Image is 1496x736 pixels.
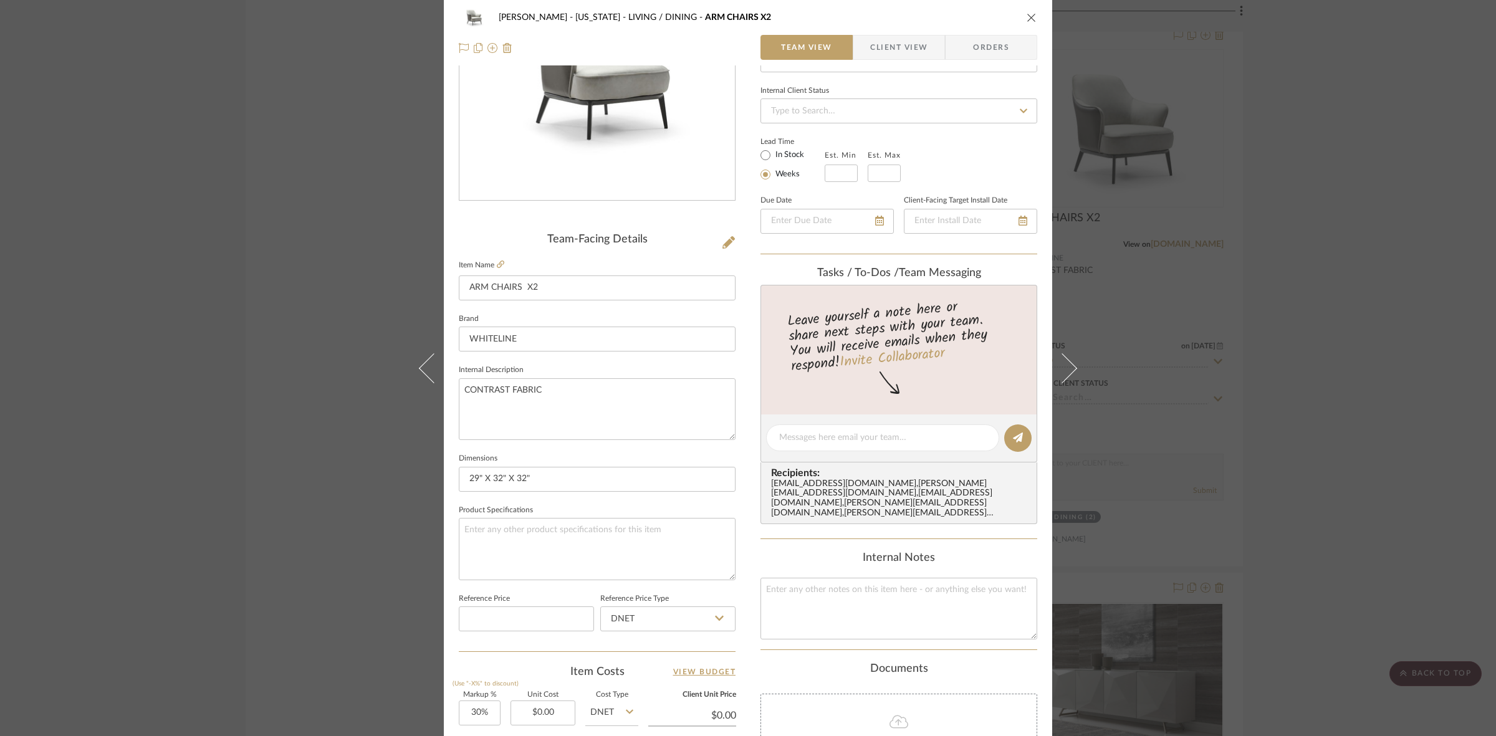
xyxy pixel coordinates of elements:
[459,233,736,247] div: Team-Facing Details
[760,662,1037,676] div: Documents
[760,552,1037,565] div: Internal Notes
[673,664,736,679] a: View Budget
[459,5,489,30] img: fcb0bb4e-7569-41f6-a33c-67958340efac_48x40.jpg
[959,35,1023,60] span: Orders
[585,692,638,698] label: Cost Type
[459,692,501,698] label: Markup %
[760,136,825,147] label: Lead Time
[760,267,1037,280] div: team Messaging
[760,98,1037,123] input: Type to Search…
[502,43,512,53] img: Remove from project
[870,35,928,60] span: Client View
[773,169,800,180] label: Weeks
[781,35,832,60] span: Team View
[459,316,479,322] label: Brand
[648,692,736,698] label: Client Unit Price
[705,13,771,22] span: ARM CHAIRS X2
[760,209,894,234] input: Enter Due Date
[760,88,829,94] div: Internal Client Status
[1026,12,1037,23] button: close
[459,327,736,351] input: Enter Brand
[459,275,736,300] input: Enter Item Name
[600,596,669,602] label: Reference Price Type
[628,13,705,22] span: LIVING / DINING
[459,260,504,270] label: Item Name
[511,692,575,698] label: Unit Cost
[459,596,510,602] label: Reference Price
[904,209,1037,234] input: Enter Install Date
[760,147,825,182] mat-radio-group: Select item type
[771,479,1032,519] div: [EMAIL_ADDRESS][DOMAIN_NAME] , [PERSON_NAME][EMAIL_ADDRESS][DOMAIN_NAME] , [EMAIL_ADDRESS][DOMAIN...
[817,267,899,279] span: Tasks / To-Dos /
[771,467,1032,479] span: Recipients:
[499,13,628,22] span: [PERSON_NAME] - [US_STATE]
[459,456,497,462] label: Dimensions
[459,664,736,679] div: Item Costs
[459,467,736,492] input: Enter the dimensions of this item
[868,151,901,160] label: Est. Max
[459,367,524,373] label: Internal Description
[459,507,533,514] label: Product Specifications
[904,198,1007,204] label: Client-Facing Target Install Date
[825,151,856,160] label: Est. Min
[759,294,1039,377] div: Leave yourself a note here or share next steps with your team. You will receive emails when they ...
[760,198,792,204] label: Due Date
[839,343,946,374] a: Invite Collaborator
[773,150,804,161] label: In Stock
